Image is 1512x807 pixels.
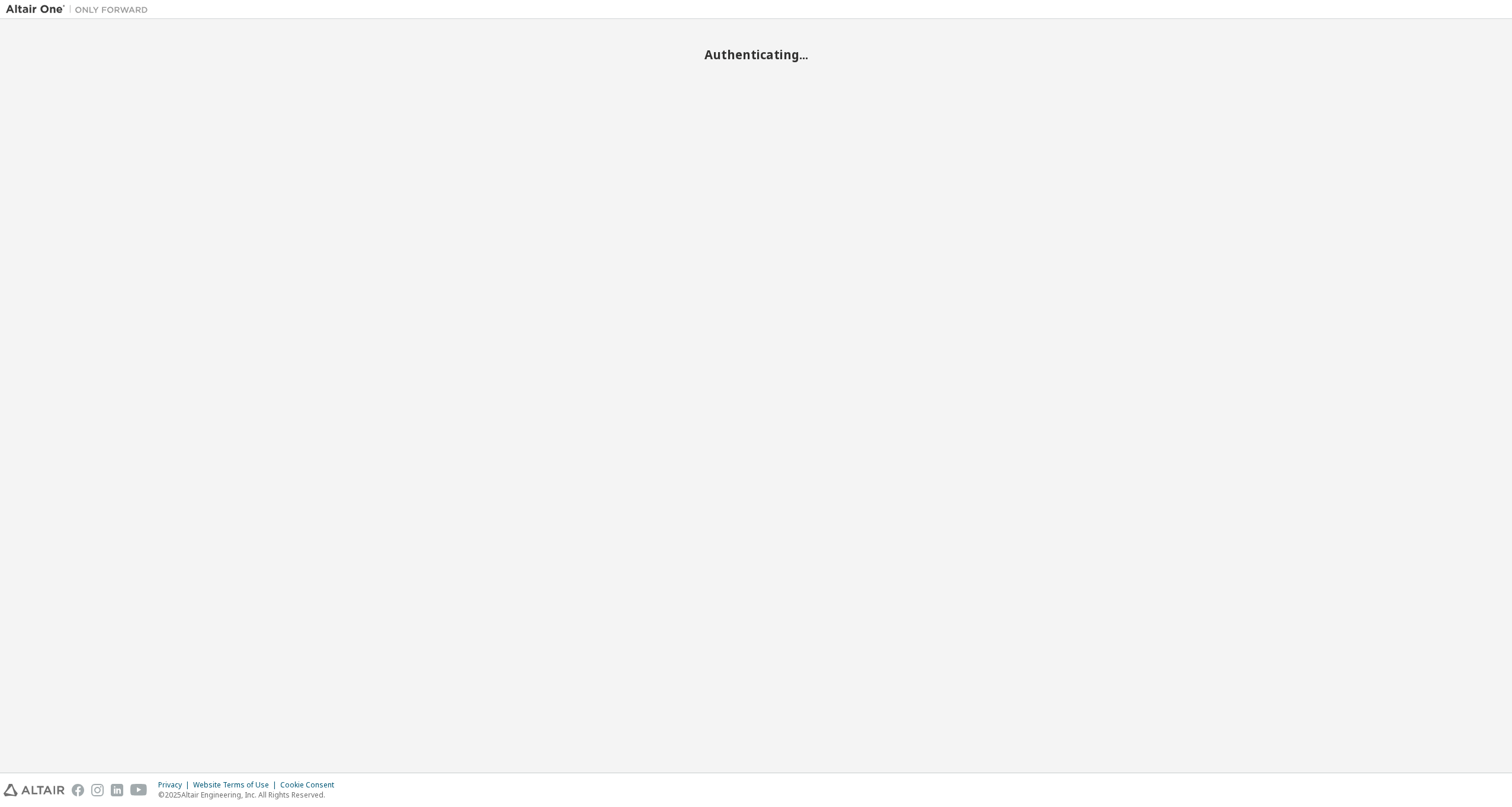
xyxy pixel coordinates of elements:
img: instagram.svg [91,784,104,796]
img: Altair One [6,4,154,15]
img: facebook.svg [72,784,84,796]
img: altair_logo.svg [4,784,65,796]
div: Website Terms of Use [193,780,280,790]
div: Cookie Consent [280,780,341,790]
img: linkedin.svg [111,784,123,796]
div: Privacy [158,780,193,790]
img: youtube.svg [130,784,148,796]
h2: Authenticating... [6,47,1506,62]
p: © 2025 Altair Engineering, Inc. All Rights Reserved. [158,790,341,800]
